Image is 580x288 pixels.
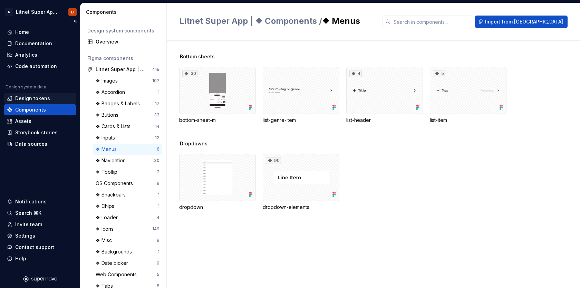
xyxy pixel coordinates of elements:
[266,157,281,164] div: 90
[93,98,162,109] a: ❖ Badges & Labels17
[93,178,162,189] a: OS Components9
[93,189,162,200] a: ❖ Snackbars1
[96,214,120,221] div: ❖ Loader
[96,237,115,244] div: ❖ Misc
[93,132,162,143] a: ❖ Inputs12
[263,204,339,211] div: dropdown-elements
[15,244,54,251] div: Contact support
[96,89,128,96] div: ❖ Accordion
[157,215,159,220] div: 4
[96,225,116,232] div: ❖ Icons
[157,146,159,152] div: 6
[346,117,423,124] div: list-header
[15,198,47,205] div: Notifications
[93,212,162,223] a: ❖ Loader4
[4,253,76,264] button: Help
[96,191,128,198] div: ❖ Snackbars
[430,67,506,124] div: 5list-item
[96,180,136,187] div: OS Components
[4,27,76,38] a: Home
[93,223,162,234] a: ❖ Icons149
[93,246,162,257] a: ❖ Backgrounds1
[93,269,162,280] a: Web Components5
[15,210,41,217] div: Search ⌘K
[96,203,117,210] div: ❖ Chips
[4,116,76,127] a: Assets
[87,27,159,34] div: Design system components
[157,238,159,243] div: 9
[263,154,339,211] div: 90dropdown-elements
[93,258,162,269] a: ❖ Date picker9
[16,9,60,16] div: Litnet Super App 2.0.
[4,196,76,207] button: Notifications
[4,61,76,72] a: Code automation
[15,63,57,70] div: Code automation
[15,40,52,47] div: Documentation
[23,276,57,282] svg: Supernova Logo
[157,181,159,186] div: 9
[179,16,374,27] h2: ❖ Menus
[180,140,207,147] span: Dropdowns
[96,66,147,73] div: Litnet Super App | ❖ Components
[15,221,42,228] div: Invite team
[154,158,159,163] div: 30
[179,204,256,211] div: dropdown
[155,135,159,141] div: 12
[96,248,135,255] div: ❖ Backgrounds
[96,77,120,84] div: ❖ Images
[349,70,362,77] div: 4
[158,89,159,95] div: 1
[96,134,118,141] div: ❖ Inputs
[93,144,162,155] a: ❖ Menus6
[180,53,215,60] span: Bottom sheets
[93,155,162,166] a: ❖ Navigation30
[155,101,159,106] div: 17
[391,16,472,28] input: Search in components...
[4,93,76,104] a: Design tokens
[4,138,76,150] a: Data sources
[96,100,143,107] div: ❖ Badges & Labels
[93,75,162,86] a: ❖ Images107
[179,67,256,124] div: 30bottom-sheet-m
[96,123,133,130] div: ❖ Cards & Lists
[15,51,37,58] div: Analytics
[182,70,197,77] div: 30
[179,117,256,124] div: bottom-sheet-m
[71,9,74,15] div: D
[4,219,76,230] a: Invite team
[4,38,76,49] a: Documentation
[93,201,162,212] a: ❖ Chips1
[15,29,29,36] div: Home
[15,141,47,147] div: Data sources
[4,104,76,115] a: Components
[1,4,79,19] button: KLitnet Super App 2.0.D
[15,95,50,102] div: Design tokens
[430,117,506,124] div: list-item
[96,169,120,175] div: ❖ Tooltip
[86,9,164,16] div: Components
[15,106,46,113] div: Components
[15,118,31,125] div: Assets
[4,208,76,219] button: Search ⌘K
[152,67,159,72] div: 418
[157,169,159,175] div: 2
[179,16,322,26] span: Litnet Super App | ❖ Components /
[179,154,256,211] div: dropdown
[96,271,139,278] div: Web Components
[475,16,568,28] button: Import from [GEOGRAPHIC_DATA]
[154,112,159,118] div: 33
[15,129,58,136] div: Storybook stories
[85,36,162,47] a: Overview
[93,109,162,121] a: ❖ Buttons33
[152,78,159,84] div: 107
[96,146,119,153] div: ❖ Menus
[152,226,159,232] div: 149
[263,67,339,124] div: list-genre-item
[93,166,162,177] a: ❖ Tooltip2
[157,260,159,266] div: 9
[85,64,162,75] a: Litnet Super App | ❖ Components418
[96,260,131,267] div: ❖ Date picker
[70,16,80,26] button: Collapse sidebar
[93,87,162,98] a: ❖ Accordion1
